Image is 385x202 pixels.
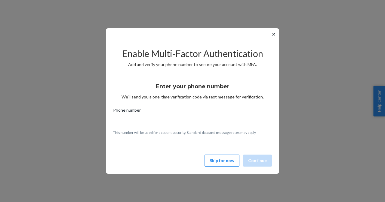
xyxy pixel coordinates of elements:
h3: Enter your phone number [156,83,229,90]
h2: Enable Multi-Factor Authentication [113,49,272,59]
button: Continue [243,155,272,167]
button: ✕ [270,31,277,38]
span: Phone number [113,107,141,116]
div: We’ll send you a one-time verification code via text message for verification. [113,78,272,100]
button: Skip for now [205,155,239,167]
p: Add and verify your phone number to secure your account with MFA. [113,62,272,68]
p: This number will be used for account security. Standard data and message rates may apply. [113,130,272,135]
